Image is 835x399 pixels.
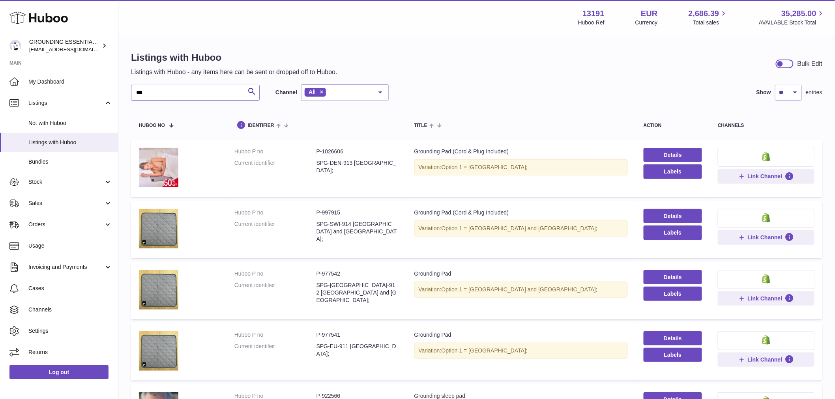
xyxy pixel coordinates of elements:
dd: SPG-[GEOGRAPHIC_DATA]-912 [GEOGRAPHIC_DATA] and [GEOGRAPHIC_DATA]; [316,282,399,304]
div: action [644,123,702,128]
img: shopify-small.png [762,152,770,161]
span: Returns [28,349,112,356]
div: Grounding Pad [414,270,628,278]
span: title [414,123,427,128]
div: Variation: [414,220,628,237]
div: channels [718,123,814,128]
strong: 13191 [582,8,605,19]
div: GROUNDING ESSENTIALS INTERNATIONAL SLU [29,38,100,53]
span: Settings [28,327,112,335]
div: Grounding Pad [414,331,628,339]
div: Grounding Pad (Cord & Plug Included) [414,209,628,216]
div: Variation: [414,159,628,175]
label: Show [756,89,771,96]
dd: P-977542 [316,270,399,278]
img: shopify-small.png [762,335,770,345]
span: identifier [248,123,274,128]
span: Invoicing and Payments [28,263,104,271]
label: Channel [275,89,297,96]
span: Listings with Huboo [28,139,112,146]
span: Orders [28,221,104,228]
span: All [309,89,316,95]
span: Option 1 = [GEOGRAPHIC_DATA] and [GEOGRAPHIC_DATA]; [442,286,597,293]
button: Link Channel [718,230,814,244]
div: Variation: [414,343,628,359]
dd: P-977541 [316,331,399,339]
span: My Dashboard [28,78,112,86]
span: 35,285.00 [781,8,816,19]
span: Channels [28,306,112,313]
img: shopify-small.png [762,274,770,283]
img: internalAdmin-13191@internal.huboo.com [9,40,21,52]
img: Grounding Pad [139,270,178,310]
a: Log out [9,365,109,379]
button: Labels [644,226,702,240]
a: Details [644,331,702,345]
dt: Huboo P no [234,331,316,339]
a: 35,285.00 AVAILABLE Stock Total [759,8,826,26]
span: Listings [28,99,104,107]
span: AVAILABLE Stock Total [759,19,826,26]
span: Stock [28,178,104,186]
span: 2,686.39 [689,8,719,19]
img: Grounding Pad (Cord & Plug Included) [139,209,178,248]
button: Link Channel [718,291,814,306]
dd: SPG-SWI-914 [GEOGRAPHIC_DATA] and [GEOGRAPHIC_DATA]; [316,220,399,243]
strong: EUR [641,8,657,19]
span: Not with Huboo [28,119,112,127]
span: Link Channel [748,295,783,302]
a: Details [644,148,702,162]
a: 2,686.39 Total sales [689,8,728,26]
span: Usage [28,242,112,250]
span: Huboo no [139,123,165,128]
span: Sales [28,199,104,207]
button: Labels [644,348,702,362]
span: Total sales [693,19,728,26]
dt: Huboo P no [234,148,316,155]
a: Details [644,270,702,284]
dt: Huboo P no [234,209,316,216]
dd: P-997915 [316,209,399,216]
div: Huboo Ref [578,19,605,26]
p: Listings with Huboo - any items here can be sent or dropped off to Huboo. [131,68,337,76]
span: Link Channel [748,234,783,241]
div: Grounding Pad (Cord & Plug Included) [414,148,628,155]
dt: Huboo P no [234,270,316,278]
span: entries [806,89,822,96]
span: Option 1 = [GEOGRAPHIC_DATA]; [442,347,528,354]
div: Currency [635,19,658,26]
a: Details [644,209,702,223]
span: Bundles [28,158,112,166]
dt: Current identifier [234,343,316,358]
button: Link Channel [718,352,814,367]
img: shopify-small.png [762,213,770,222]
span: Option 1 = [GEOGRAPHIC_DATA]; [442,164,528,170]
button: Link Channel [718,169,814,183]
span: Cases [28,285,112,292]
dt: Current identifier [234,282,316,304]
button: Labels [644,287,702,301]
span: Link Channel [748,356,783,363]
img: Grounding Pad [139,331,178,371]
dd: P-1026606 [316,148,399,155]
div: Bulk Edit [798,60,822,68]
dd: SPG-EU-911 [GEOGRAPHIC_DATA]; [316,343,399,358]
span: Option 1 = [GEOGRAPHIC_DATA] and [GEOGRAPHIC_DATA]; [442,225,597,231]
span: [EMAIL_ADDRESS][DOMAIN_NAME] [29,46,116,52]
button: Labels [644,164,702,179]
span: Link Channel [748,173,783,180]
h1: Listings with Huboo [131,51,337,64]
dd: SPG-DEN-913 [GEOGRAPHIC_DATA]; [316,159,399,174]
div: Variation: [414,282,628,298]
img: Grounding Pad (Cord & Plug Included) [139,148,178,187]
dt: Current identifier [234,159,316,174]
dt: Current identifier [234,220,316,243]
